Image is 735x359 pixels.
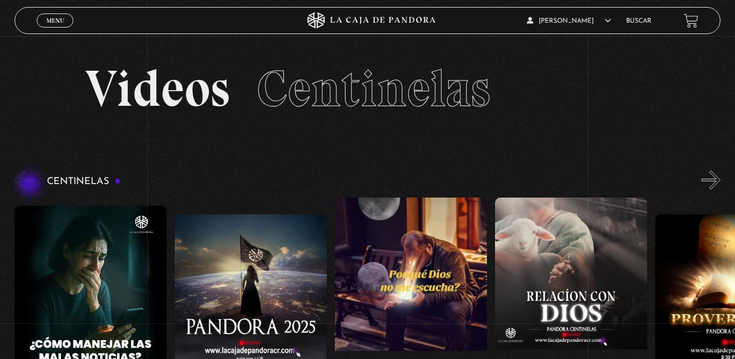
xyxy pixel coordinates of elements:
button: Previous [15,171,33,189]
button: Next [702,171,720,189]
span: Centinelas [257,58,490,119]
h3: Centinelas [47,177,121,187]
h2: Videos [85,63,650,114]
span: Cerrar [43,26,68,34]
span: [PERSON_NAME] [527,18,611,24]
a: Buscar [626,18,651,24]
a: View your shopping cart [684,13,698,28]
span: Menu [46,17,64,24]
